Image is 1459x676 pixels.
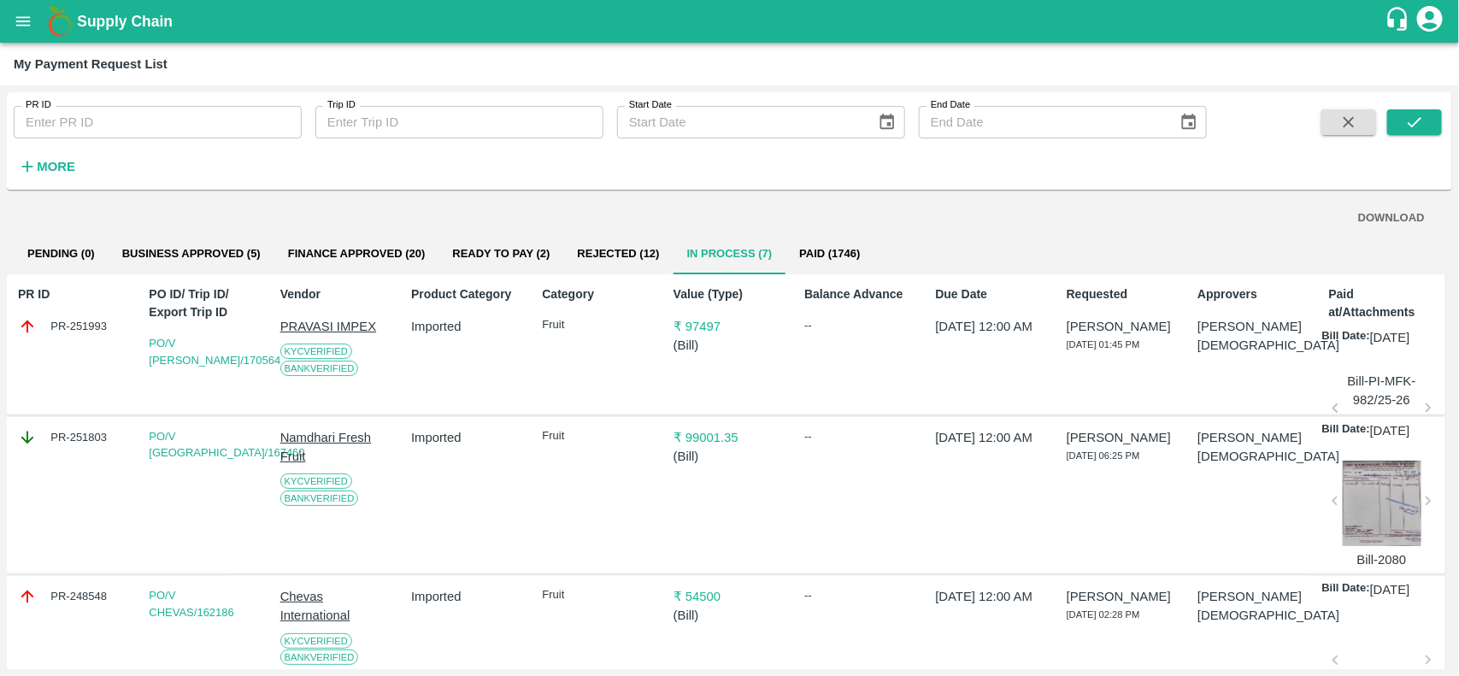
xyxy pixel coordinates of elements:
button: More [14,152,79,181]
p: Bill-PI-MFK-982/25-26 [1343,372,1421,410]
div: -- [804,317,916,334]
p: Approvers [1197,285,1309,303]
p: Imported [411,428,523,447]
p: Bill Date: [1322,421,1370,440]
button: Pending (0) [14,233,109,274]
div: -- [804,587,916,604]
span: Bank Verified [280,650,359,665]
button: In Process (7) [674,233,786,274]
input: Start Date [617,106,864,138]
label: End Date [931,98,970,112]
p: Bill Date: [1322,328,1370,347]
div: PR-251803 [18,428,130,447]
p: ₹ 99001.35 [674,428,785,447]
p: Chevas International [280,587,392,626]
a: PO/V [GEOGRAPHIC_DATA]/167460 [149,430,304,460]
button: Choose date [1173,106,1205,138]
p: Category [542,285,654,303]
label: Trip ID [327,98,356,112]
p: [PERSON_NAME] [1067,587,1179,606]
button: Choose date [871,106,903,138]
p: [PERSON_NAME] [1067,317,1179,336]
div: customer-support [1385,6,1415,37]
a: PO/V [PERSON_NAME]/170564 [149,337,280,367]
p: Imported [411,317,523,336]
span: Bank Verified [280,491,359,506]
input: Enter PR ID [14,106,302,138]
button: DOWNLOAD [1351,203,1432,233]
p: [DATE] [1370,580,1410,599]
button: Business Approved (5) [109,233,274,274]
p: Bill Date: [1322,580,1370,599]
p: Paid at/Attachments [1329,285,1441,321]
p: Fruit [542,317,654,333]
p: Imported [411,587,523,606]
p: PR ID [18,285,130,303]
div: -- [804,428,916,445]
p: [PERSON_NAME][DEMOGRAPHIC_DATA] [1197,317,1309,356]
button: Finance Approved (20) [274,233,439,274]
button: Ready To Pay (2) [438,233,563,274]
button: Rejected (12) [564,233,674,274]
p: [PERSON_NAME] [1067,428,1179,447]
a: PO/V CHEVAS/162186 [149,589,234,619]
b: Supply Chain [77,13,173,30]
span: [DATE] 06:25 PM [1067,450,1140,461]
p: Balance Advance [804,285,916,303]
p: Bill-2080 [1343,550,1421,569]
p: Requested [1067,285,1179,303]
p: ₹ 54500 [674,587,785,606]
div: account of current user [1415,3,1445,39]
p: Value (Type) [674,285,785,303]
span: Bank Verified [280,361,359,376]
p: ( Bill ) [674,606,785,625]
strong: More [37,160,75,173]
button: open drawer [3,2,43,41]
a: Supply Chain [77,9,1385,33]
p: Product Category [411,285,523,303]
p: Fruit [542,428,654,444]
input: End Date [919,106,1166,138]
p: Fruit [542,587,654,603]
p: [DATE] 12:00 AM [936,317,1048,336]
p: [DATE] [1370,421,1410,440]
button: Paid (1746) [785,233,874,274]
p: PRAVASI IMPEX [280,317,392,336]
p: PO ID/ Trip ID/ Export Trip ID [149,285,261,321]
div: PR-248548 [18,587,130,606]
span: [DATE] 01:45 PM [1067,339,1140,350]
img: logo [43,4,77,38]
p: ( Bill ) [674,336,785,355]
p: Due Date [936,285,1048,303]
p: [PERSON_NAME][DEMOGRAPHIC_DATA] [1197,428,1309,467]
p: [DATE] 12:00 AM [936,587,1048,606]
input: Enter Trip ID [315,106,603,138]
span: [DATE] 02:28 PM [1067,609,1140,620]
p: Namdhari Fresh Fruit [280,428,392,467]
label: Start Date [629,98,672,112]
div: My Payment Request List [14,53,168,75]
span: KYC Verified [280,633,352,649]
span: KYC Verified [280,344,352,359]
span: KYC Verified [280,473,352,489]
p: [DATE] [1370,328,1410,347]
p: [DATE] 12:00 AM [936,428,1048,447]
p: ₹ 97497 [674,317,785,336]
p: Vendor [280,285,392,303]
p: [PERSON_NAME][DEMOGRAPHIC_DATA] [1197,587,1309,626]
div: PR-251993 [18,317,130,336]
p: ( Bill ) [674,447,785,466]
label: PR ID [26,98,51,112]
